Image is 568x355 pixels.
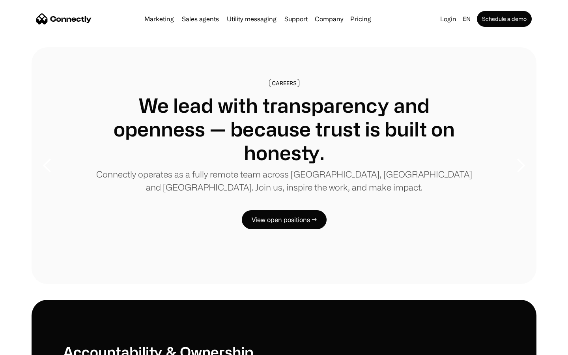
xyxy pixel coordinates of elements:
h1: We lead with transparency and openness — because trust is built on honesty. [95,93,473,164]
a: Login [437,13,460,24]
a: Utility messaging [224,16,280,22]
a: Sales agents [179,16,222,22]
aside: Language selected: English [8,340,47,352]
a: View open positions → [242,210,327,229]
a: Marketing [141,16,177,22]
a: Schedule a demo [477,11,532,27]
div: en [463,13,471,24]
p: Connectly operates as a fully remote team across [GEOGRAPHIC_DATA], [GEOGRAPHIC_DATA] and [GEOGRA... [95,168,473,194]
div: CAREERS [272,80,297,86]
a: Pricing [347,16,374,22]
ul: Language list [16,341,47,352]
div: Company [315,13,343,24]
a: Support [281,16,311,22]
